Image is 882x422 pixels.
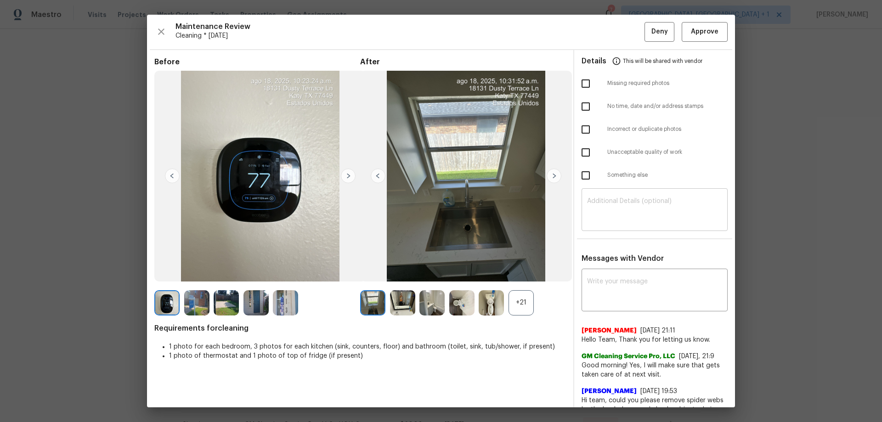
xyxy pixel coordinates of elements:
[582,335,728,344] span: Hello Team, Thank you for letting us know.
[582,326,637,335] span: [PERSON_NAME]
[582,255,664,262] span: Messages with Vendor
[607,102,728,110] span: No time, date and/or address stamps
[154,57,360,67] span: Before
[645,22,674,42] button: Deny
[574,72,735,95] div: Missing required photos
[574,118,735,141] div: Incorrect or duplicate photos
[165,169,180,183] img: left-chevron-button-url
[607,79,728,87] span: Missing required photos
[640,327,675,334] span: [DATE] 21:11
[574,164,735,187] div: Something else
[509,290,534,315] div: +21
[582,387,637,396] span: [PERSON_NAME]
[640,388,677,394] span: [DATE] 19:53
[682,22,728,42] button: Approve
[607,125,728,133] span: Incorrect or duplicate photos
[360,57,566,67] span: After
[582,352,675,361] span: GM Cleaning Service Pro, LLC
[574,95,735,118] div: No time, date and/or address stamps
[582,361,728,379] span: Good morning! Yes, I will make sure that gets taken care of at next visit.
[175,22,645,31] span: Maintenance Review
[679,353,714,360] span: [DATE], 21:9
[651,26,668,38] span: Deny
[547,169,561,183] img: right-chevron-button-url
[371,169,385,183] img: left-chevron-button-url
[623,50,702,72] span: This will be shared with vendor
[607,171,728,179] span: Something else
[169,351,566,360] li: 1 photo of thermostat and 1 photo of top of fridge (if present)
[582,50,606,72] span: Details
[169,342,566,351] li: 1 photo for each bedroom, 3 photos for each kitchen (sink, counters, floor) and bathroom (toilet,...
[691,26,718,38] span: Approve
[574,141,735,164] div: Unacceptable quality of work
[607,148,728,156] span: Unacceptable quality of work
[154,324,566,333] span: Requirements for cleaning
[175,31,645,40] span: Cleaning * [DATE]
[341,169,356,183] img: right-chevron-button-url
